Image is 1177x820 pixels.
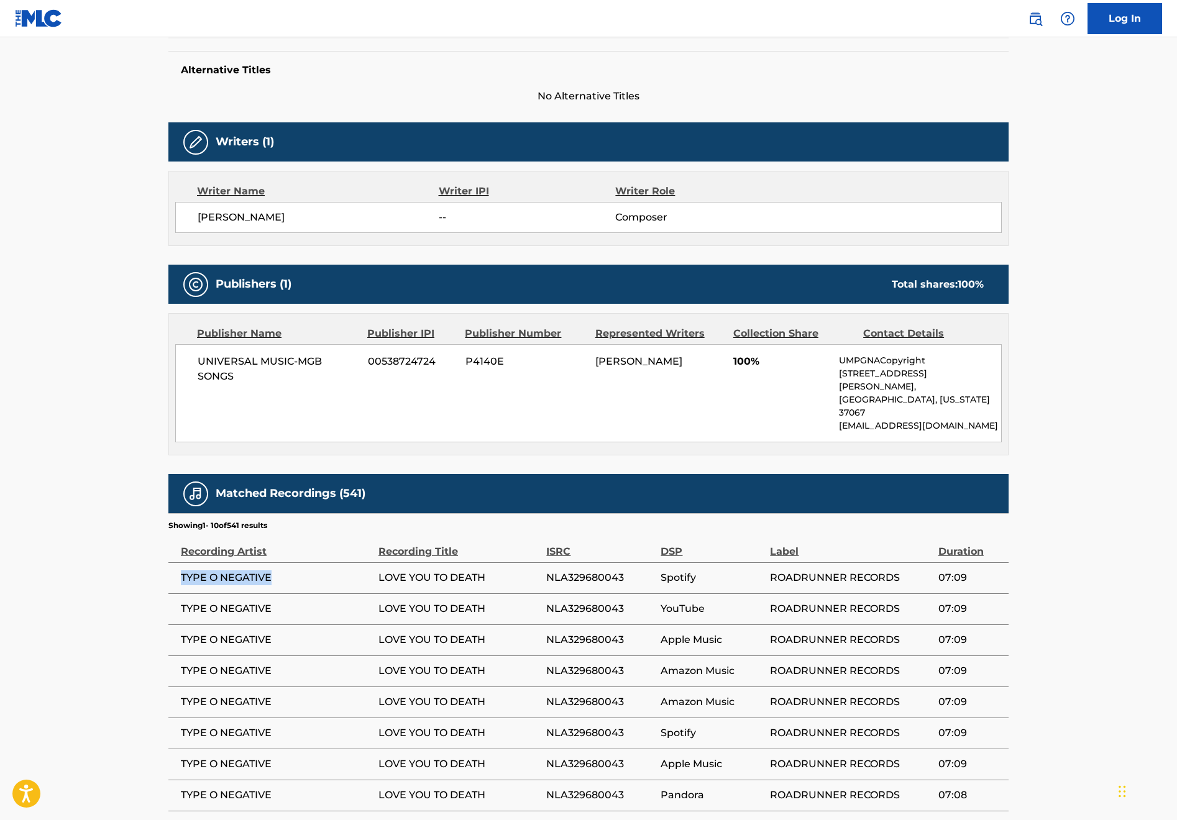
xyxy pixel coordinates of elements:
span: P4140E [465,354,586,369]
img: Publishers [188,277,203,292]
div: Total shares: [892,277,984,292]
img: Matched Recordings [188,486,203,501]
div: Writer Role [615,184,776,199]
h5: Alternative Titles [181,64,996,76]
span: Amazon Music [661,663,764,678]
div: Help [1055,6,1080,31]
span: ROADRUNNER RECORDS [770,695,932,709]
div: Drag [1119,773,1126,810]
span: 07:09 [938,601,1002,616]
span: Apple Music [661,632,764,647]
span: 07:09 [938,726,1002,740]
p: [EMAIL_ADDRESS][DOMAIN_NAME] [839,419,1001,432]
div: Recording Artist [181,531,372,559]
div: Contact Details [863,326,984,341]
a: Public Search [1023,6,1048,31]
div: Represented Writers [595,326,724,341]
p: Showing 1 - 10 of 541 results [168,520,267,531]
span: TYPE O NEGATIVE [181,570,372,585]
span: 07:08 [938,788,1002,803]
span: 00538724724 [368,354,456,369]
span: ROADRUNNER RECORDS [770,788,932,803]
span: NLA329680043 [546,601,654,616]
span: Apple Music [661,757,764,772]
span: Pandora [661,788,764,803]
div: Writer IPI [439,184,616,199]
span: 07:09 [938,663,1002,678]
span: ROADRUNNER RECORDS [770,757,932,772]
img: search [1028,11,1043,26]
span: TYPE O NEGATIVE [181,788,372,803]
div: Publisher Number [465,326,585,341]
h5: Matched Recordings (541) [216,486,365,501]
span: ROADRUNNER RECORDS [770,663,932,678]
span: ROADRUNNER RECORDS [770,632,932,647]
span: LOVE YOU TO DEATH [378,695,540,709]
a: Log In [1088,3,1162,34]
span: ROADRUNNER RECORDS [770,601,932,616]
p: UMPGNACopyright [839,354,1001,367]
span: LOVE YOU TO DEATH [378,570,540,585]
span: NLA329680043 [546,695,654,709]
h5: Publishers (1) [216,277,291,291]
span: TYPE O NEGATIVE [181,757,372,772]
iframe: Chat Widget [1115,760,1177,820]
span: TYPE O NEGATIVE [181,695,372,709]
div: Publisher Name [197,326,358,341]
img: help [1060,11,1075,26]
span: NLA329680043 [546,663,654,678]
div: Writer Name [197,184,439,199]
span: 07:09 [938,570,1002,585]
span: ROADRUNNER RECORDS [770,726,932,740]
div: Duration [938,531,1002,559]
span: NLA329680043 [546,726,654,740]
span: [PERSON_NAME] [595,355,682,367]
span: UNIVERSAL MUSIC-MGB SONGS [198,354,359,384]
span: 07:09 [938,757,1002,772]
p: [GEOGRAPHIC_DATA], [US_STATE] 37067 [839,393,1001,419]
span: NLA329680043 [546,632,654,647]
p: [STREET_ADDRESS][PERSON_NAME], [839,367,1001,393]
div: Collection Share [733,326,854,341]
span: No Alternative Titles [168,89,1009,104]
span: LOVE YOU TO DEATH [378,757,540,772]
span: Amazon Music [661,695,764,709]
img: Writers [188,135,203,150]
span: LOVE YOU TO DEATH [378,726,540,740]
span: 07:09 [938,695,1002,709]
span: LOVE YOU TO DEATH [378,788,540,803]
span: NLA329680043 [546,757,654,772]
span: Composer [615,210,776,225]
span: [PERSON_NAME] [198,210,439,225]
span: YouTube [661,601,764,616]
span: 100% [733,354,830,369]
span: NLA329680043 [546,788,654,803]
div: DSP [661,531,764,559]
div: Recording Title [378,531,540,559]
span: 07:09 [938,632,1002,647]
span: 100 % [958,278,984,290]
span: NLA329680043 [546,570,654,585]
span: TYPE O NEGATIVE [181,632,372,647]
span: TYPE O NEGATIVE [181,601,372,616]
h5: Writers (1) [216,135,274,149]
span: ROADRUNNER RECORDS [770,570,932,585]
img: MLC Logo [15,9,63,27]
div: ISRC [546,531,654,559]
span: Spotify [661,570,764,585]
span: LOVE YOU TO DEATH [378,632,540,647]
span: TYPE O NEGATIVE [181,726,372,740]
span: LOVE YOU TO DEATH [378,601,540,616]
span: LOVE YOU TO DEATH [378,663,540,678]
div: Label [770,531,932,559]
div: Publisher IPI [367,326,456,341]
span: Spotify [661,726,764,740]
span: -- [439,210,615,225]
span: TYPE O NEGATIVE [181,663,372,678]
